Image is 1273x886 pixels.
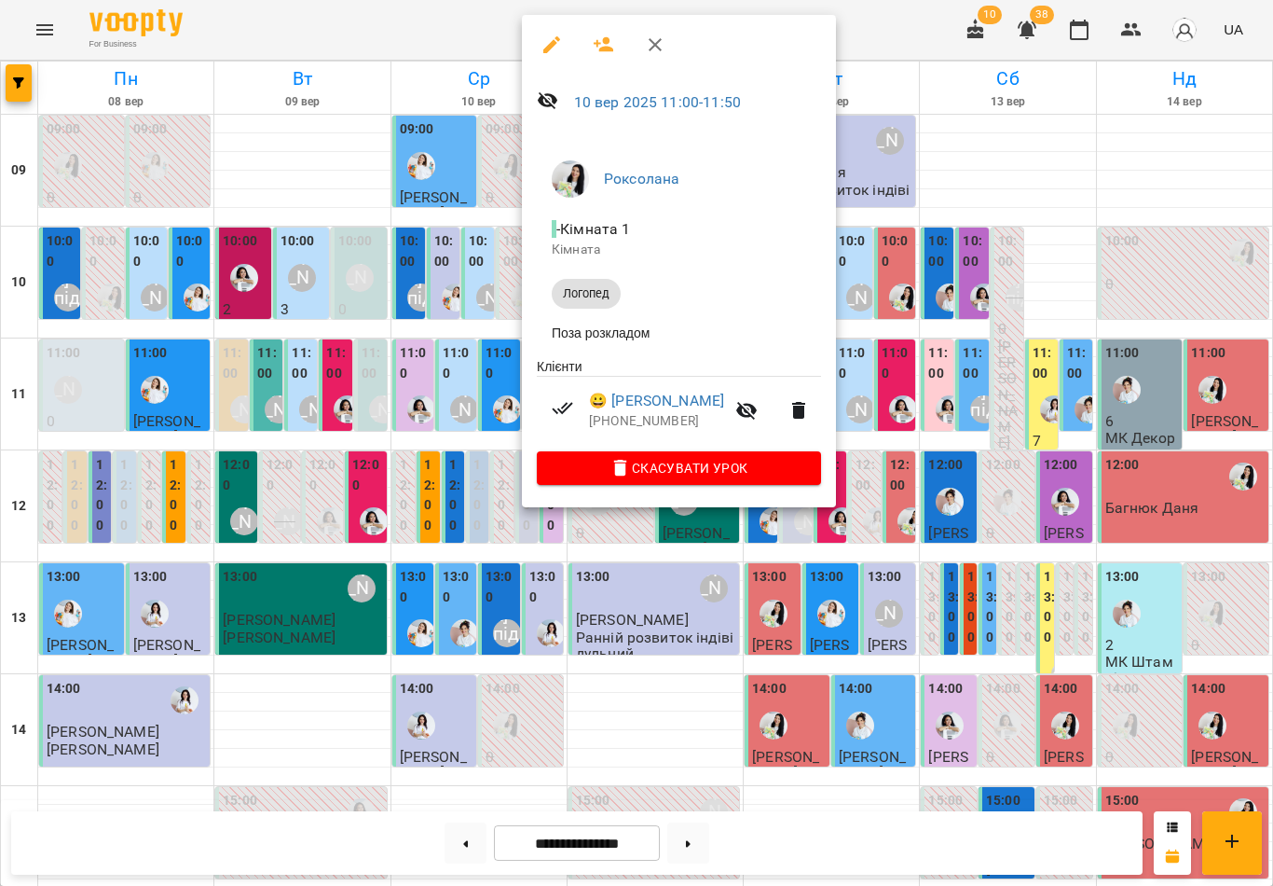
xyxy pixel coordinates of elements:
a: 😀 [PERSON_NAME] [589,390,724,412]
li: Поза розкладом [537,316,821,350]
p: [PHONE_NUMBER] [589,412,724,431]
ul: Клієнти [537,357,821,450]
p: Кімната [552,241,806,259]
svg: Візит сплачено [552,397,574,420]
img: cccd9d757b0d97f7afa912ee98c78b73.jpg [552,160,589,198]
span: Скасувати Урок [552,457,806,479]
a: Роксолана [604,170,679,187]
span: - Кімната 1 [552,220,635,238]
a: 10 вер 2025 11:00-11:50 [574,93,741,111]
button: Скасувати Урок [537,451,821,485]
span: Логопед [552,285,621,302]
